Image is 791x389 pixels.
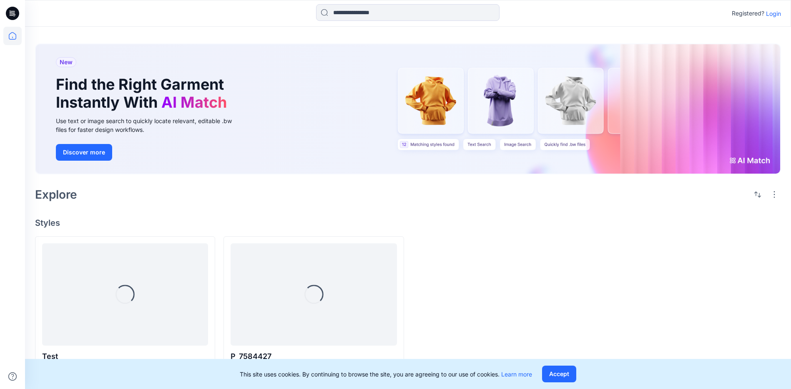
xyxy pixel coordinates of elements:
p: This site uses cookies. By continuing to browse the site, you are agreeing to our use of cookies. [240,370,532,379]
button: Discover more [56,144,112,161]
h1: Find the Right Garment Instantly With [56,76,231,111]
h2: Explore [35,188,77,201]
p: P_7584427 [231,351,397,362]
a: Learn more [501,371,532,378]
span: AI Match [161,93,227,111]
h4: Styles [35,218,781,228]
p: Registered? [732,8,764,18]
div: Use text or image search to quickly locate relevant, editable .bw files for faster design workflows. [56,116,244,134]
p: Test [42,351,208,362]
p: Login [766,9,781,18]
span: New [60,57,73,67]
button: Accept [542,366,576,382]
